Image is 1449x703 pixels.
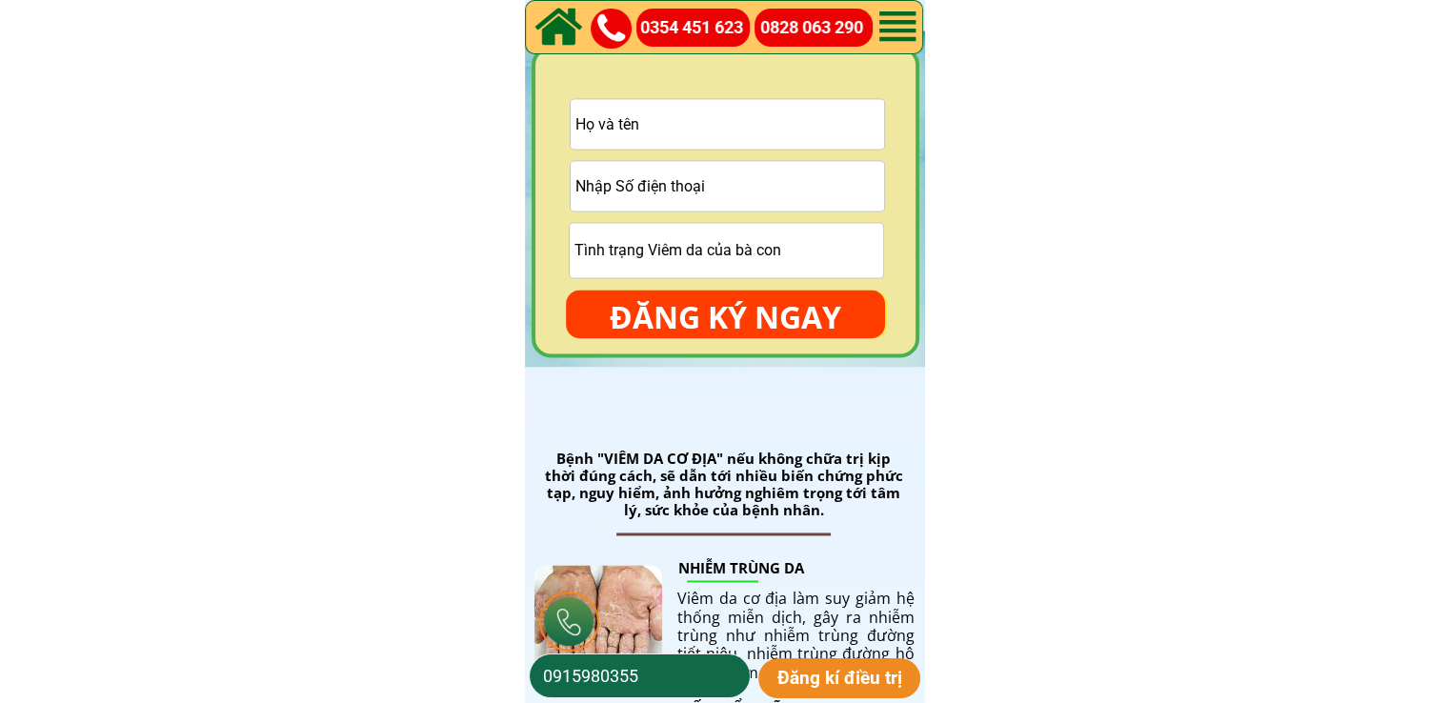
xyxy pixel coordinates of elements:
[758,658,921,698] p: Đăng kí điều trị
[541,450,907,518] div: Bệnh "VIÊM DA CƠ ĐỊA" nếu không chữa trị kịp thời đúng cách, sẽ dẫn tới nhiều biến chứng phức tạp...
[677,590,915,681] div: Viêm da cơ địa làm suy giảm hệ thống miễn dịch, gây ra nhiễm trùng như nhiễm trùng đường tiết niệ...
[640,14,753,42] a: 0354 451 623
[538,654,741,697] input: Số điện thoại
[566,290,885,345] p: ĐĂNG KÝ NGAY
[678,558,884,578] h2: NHIỄM TRÙNG DA
[570,223,883,277] input: Tình trạng Viêm da của bà con
[760,14,874,42] a: 0828 063 290
[571,99,884,149] input: Họ và tên
[571,161,884,211] input: Vui lòng nhập ĐÚNG SỐ ĐIỆN THOẠI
